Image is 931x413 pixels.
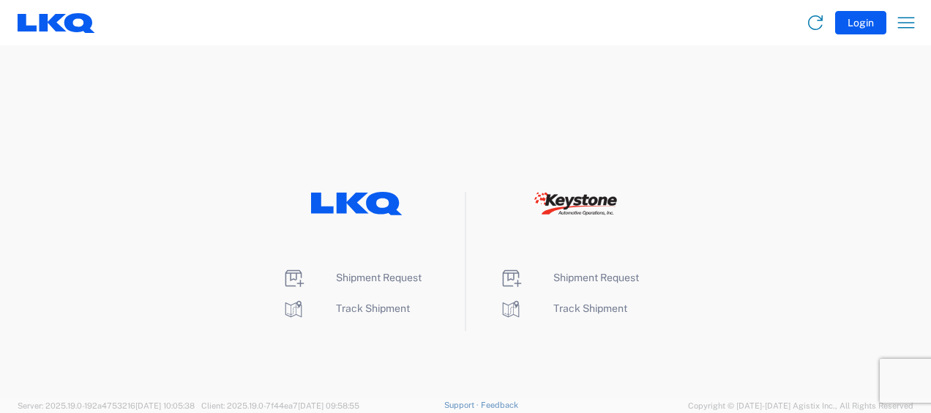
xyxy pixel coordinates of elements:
span: Server: 2025.19.0-192a4753216 [18,401,195,410]
span: Client: 2025.19.0-7f44ea7 [201,401,359,410]
a: Feedback [481,401,518,409]
a: Shipment Request [282,272,422,283]
a: Support [444,401,481,409]
span: Shipment Request [553,272,639,283]
span: [DATE] 10:05:38 [135,401,195,410]
span: Shipment Request [336,272,422,283]
a: Track Shipment [499,302,627,314]
a: Track Shipment [282,302,410,314]
span: Copyright © [DATE]-[DATE] Agistix Inc., All Rights Reserved [688,399,913,412]
span: Track Shipment [336,302,410,314]
span: Track Shipment [553,302,627,314]
a: Shipment Request [499,272,639,283]
span: [DATE] 09:58:55 [298,401,359,410]
button: Login [835,11,886,34]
